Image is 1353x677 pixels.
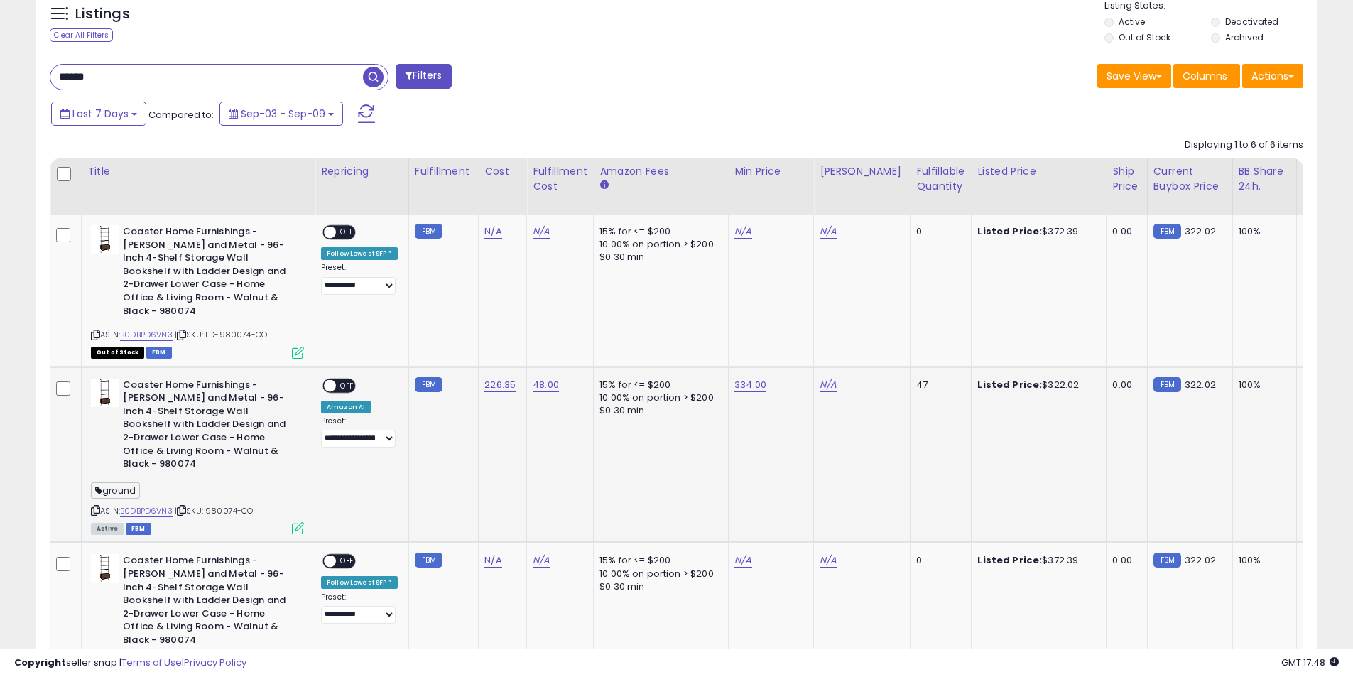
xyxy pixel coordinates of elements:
div: $0.30 min [599,580,717,593]
small: FBM [415,224,442,239]
div: 0.00 [1112,225,1136,238]
a: 334.00 [734,378,766,392]
div: [PERSON_NAME] [820,164,904,179]
div: FBM: n/a [1303,238,1349,251]
button: Last 7 Days [51,102,146,126]
img: 31yHVqL6thL._SL40_.jpg [91,379,119,407]
button: Actions [1242,64,1303,88]
div: Preset: [321,416,398,448]
span: 322.02 [1185,553,1216,567]
span: Sep-03 - Sep-09 [241,107,325,121]
div: 0 [916,225,960,238]
a: N/A [820,378,837,392]
a: N/A [484,553,501,568]
div: Repricing [321,164,403,179]
div: Fulfillment Cost [533,164,587,194]
b: Coaster Home Furnishings - [PERSON_NAME] and Metal - 96-Inch 4-Shelf Storage Wall Bookshelf with ... [123,225,295,321]
div: 0 [916,554,960,567]
span: Last 7 Days [72,107,129,121]
label: Active [1119,16,1145,28]
small: FBM [1153,377,1181,392]
div: Fulfillment [415,164,472,179]
small: FBM [415,553,442,568]
b: Listed Price: [977,378,1042,391]
div: 10.00% on portion > $200 [599,238,717,251]
div: Follow Lowest SFP * [321,576,398,589]
div: Displaying 1 to 6 of 6 items [1185,139,1303,152]
a: 226.35 [484,378,516,392]
div: Amazon Fees [599,164,722,179]
span: | SKU: LD-980074-CO [175,329,267,340]
button: Save View [1097,64,1171,88]
small: Amazon Fees. [599,179,608,192]
div: Min Price [734,164,808,179]
i: Click to copy [91,507,100,514]
small: FBM [415,377,442,392]
div: 100% [1239,379,1286,391]
div: Current Buybox Price [1153,164,1227,194]
small: FBM [1153,224,1181,239]
div: $322.02 [977,379,1095,391]
div: $0.30 min [599,404,717,417]
div: Amazon AI [321,401,371,413]
div: Title [87,164,309,179]
button: Columns [1173,64,1240,88]
div: 0.00 [1112,554,1136,567]
a: N/A [533,553,550,568]
span: 322.02 [1185,224,1216,238]
button: Sep-03 - Sep-09 [219,102,343,126]
span: Columns [1183,69,1227,83]
div: 100% [1239,225,1286,238]
a: N/A [820,553,837,568]
div: BB Share 24h. [1239,164,1290,194]
span: FBM [126,523,151,535]
label: Out of Stock [1119,31,1170,43]
span: ground [91,482,140,499]
div: 15% for <= $200 [599,554,717,567]
div: Ship Price [1112,164,1141,194]
b: Coaster Home Furnishings - [PERSON_NAME] and Metal - 96-Inch 4-Shelf Storage Wall Bookshelf with ... [123,379,295,475]
a: Privacy Policy [184,656,246,669]
span: OFF [336,379,359,391]
a: N/A [484,224,501,239]
a: 48.00 [533,378,559,392]
div: 10.00% on portion > $200 [599,391,717,404]
a: N/A [533,224,550,239]
div: 15% for <= $200 [599,379,717,391]
img: 31yHVqL6thL._SL40_.jpg [91,225,119,254]
div: 47 [916,379,960,391]
div: $0.30 min [599,251,717,264]
small: FBM [1153,553,1181,568]
div: ASIN: [91,225,304,357]
div: Preset: [321,592,398,624]
div: Clear All Filters [50,28,113,42]
span: OFF [336,227,359,239]
a: N/A [734,553,751,568]
label: Archived [1225,31,1264,43]
div: seller snap | | [14,656,246,670]
div: 100% [1239,554,1286,567]
span: 2025-09-17 17:48 GMT [1281,656,1339,669]
span: | SKU: 980074-CO [175,505,254,516]
label: Deactivated [1225,16,1278,28]
b: Listed Price: [977,553,1042,567]
i: Click to copy [177,507,186,514]
span: All listings currently available for purchase on Amazon [91,523,124,535]
a: Terms of Use [121,656,182,669]
img: 31yHVqL6thL._SL40_.jpg [91,554,119,583]
div: FBM: n/a [1303,568,1349,580]
div: FBM: 6 [1303,391,1349,404]
div: Cost [484,164,521,179]
span: OFF [336,556,359,568]
div: $372.39 [977,225,1095,238]
div: FBA: n/a [1303,554,1349,567]
a: B0DBPD6VN3 [120,329,173,341]
div: ASIN: [91,379,304,534]
button: Filters [396,64,451,89]
div: 15% for <= $200 [599,225,717,238]
span: All listings that are currently out of stock and unavailable for purchase on Amazon [91,347,144,359]
b: Listed Price: [977,224,1042,238]
span: FBM [146,347,172,359]
span: 322.02 [1185,378,1216,391]
strong: Copyright [14,656,66,669]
